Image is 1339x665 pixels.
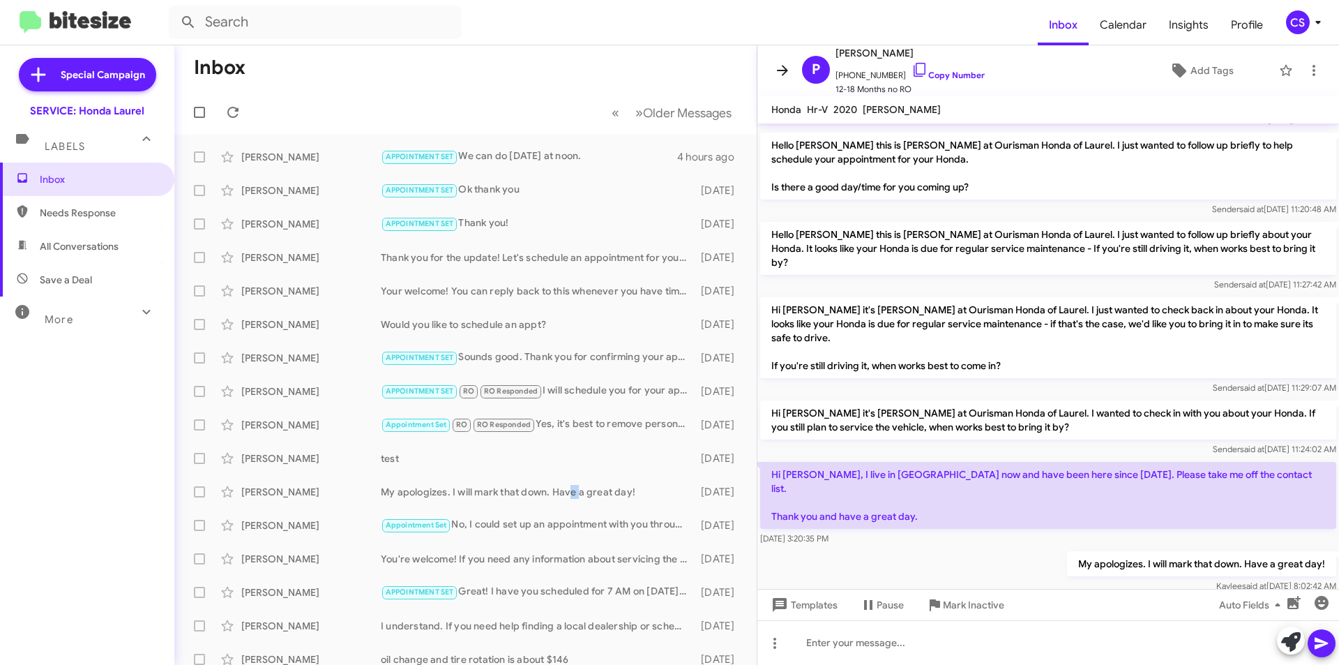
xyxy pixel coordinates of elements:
p: Hello [PERSON_NAME] this is [PERSON_NAME] at Ourisman Honda of Laurel. I just wanted to follow up... [760,133,1336,200]
input: Search [169,6,462,39]
p: Hi [PERSON_NAME] it's [PERSON_NAME] at Ourisman Honda of Laurel. I wanted to check in with you ab... [760,401,1336,440]
div: [PERSON_NAME] [241,619,381,633]
div: [PERSON_NAME] [241,418,381,432]
button: Mark Inactive [915,592,1015,618]
nav: Page navigation example [604,98,740,127]
div: We can do [DATE] at noon. [381,149,677,165]
span: Add Tags [1190,58,1234,83]
div: [DATE] [694,317,746,331]
span: APPOINTMENT SET [386,588,454,597]
button: Auto Fields [1208,592,1297,618]
div: [PERSON_NAME] [241,451,381,465]
span: said at [1240,382,1264,393]
div: [DATE] [694,351,746,365]
span: Inbox [40,172,158,186]
div: I will schedule you for your appt at 9am appointment [DATE][DATE]. We can also arrange shuttle se... [381,383,694,399]
div: Thank you! [381,216,694,232]
div: Would you like to schedule an appt? [381,317,694,331]
div: I understand. If you need help finding a local dealership or scheduling service elsewhere, let me... [381,619,694,633]
button: Previous [603,98,628,127]
div: [DATE] [694,552,746,566]
span: [PHONE_NUMBER] [835,61,985,82]
span: RO Responded [477,420,531,429]
span: APPOINTMENT SET [386,219,454,228]
div: [DATE] [694,518,746,532]
div: [DATE] [694,451,746,465]
div: [PERSON_NAME] [241,485,381,499]
div: Thank you for the update! Let's schedule an appointment for your Honda Civic Sport's maintenance.... [381,251,694,264]
span: Needs Response [40,206,158,220]
div: SERVICE: Honda Laurel [30,104,144,118]
div: CS [1286,10,1310,34]
a: Copy Number [911,70,985,80]
a: Special Campaign [19,58,156,91]
div: [PERSON_NAME] [241,251,381,264]
button: Next [627,98,740,127]
a: Calendar [1089,5,1158,45]
div: [DATE] [694,251,746,264]
span: [DATE] 3:20:35 PM [760,533,829,544]
div: [PERSON_NAME] [241,317,381,331]
div: [DATE] [694,217,746,231]
span: RO Responded [484,387,538,396]
p: My apologizes. I will mark that down. Have a great day! [1067,551,1336,576]
span: Hr-V [807,103,828,116]
span: Save a Deal [40,273,92,287]
span: Profile [1220,5,1274,45]
span: Honda [771,103,801,116]
div: No, I could set up an appointment with you through text as well. [381,517,694,533]
a: Insights [1158,5,1220,45]
p: Hi [PERSON_NAME] it's [PERSON_NAME] at Ourisman Honda of Laurel. I just wanted to check back in a... [760,297,1336,378]
span: Templates [769,592,838,618]
div: [DATE] [694,384,746,398]
div: [PERSON_NAME] [241,217,381,231]
span: APPOINTMENT SET [386,186,454,195]
span: Sender [DATE] 11:27:42 AM [1214,279,1336,290]
div: Ok thank you [381,182,694,198]
span: said at [1242,581,1266,591]
div: You're welcome! If you need any information about servicing the Volkswagen, feel free to reach ou... [381,552,694,566]
span: Special Campaign [61,68,145,82]
button: Templates [757,592,849,618]
span: Sender [DATE] 11:24:02 AM [1213,444,1336,454]
span: APPOINTMENT SET [386,387,454,396]
span: Mark Inactive [943,592,1004,618]
span: Older Messages [643,105,732,121]
span: Sender [DATE] 11:20:48 AM [1212,204,1336,214]
span: said at [1239,204,1264,214]
div: [PERSON_NAME] [241,585,381,599]
div: [PERSON_NAME] [241,384,381,398]
span: All Conversations [40,239,119,253]
div: [PERSON_NAME] [241,184,381,197]
span: [PERSON_NAME] [835,45,985,61]
span: Kaylee [DATE] 8:02:42 AM [1216,581,1336,591]
div: Yes, it's best to remove personal items from the interior before detailing. This ensures a thorou... [381,417,694,433]
span: Auto Fields [1219,592,1286,618]
span: Inbox [1038,5,1089,45]
div: [DATE] [694,418,746,432]
span: Sender [DATE] 11:29:07 AM [1213,382,1336,393]
span: Labels [45,140,85,153]
span: said at [1241,279,1266,290]
div: test [381,451,694,465]
div: [PERSON_NAME] [241,552,381,566]
span: [PERSON_NAME] [863,103,941,116]
span: « [612,104,619,121]
div: Sounds good. Thank you for confirming your appt. We'll see you [DATE]. [381,350,694,366]
div: Great! I have you scheduled for 7 AM on [DATE]. If you need to make any changes, just let me know! [381,584,694,600]
span: More [45,313,73,326]
span: Appointment Set [386,521,447,530]
div: [DATE] [694,619,746,633]
span: RO [463,387,474,396]
div: My apologizes. I will mark that down. Have a great day! [381,485,694,499]
span: said at [1240,444,1264,454]
button: Pause [849,592,915,618]
div: [PERSON_NAME] [241,351,381,365]
span: APPOINTMENT SET [386,353,454,362]
p: Hi [PERSON_NAME], I live in [GEOGRAPHIC_DATA] now and have been here since [DATE]. Please take me... [760,462,1336,529]
span: P [812,59,820,81]
div: Your welcome! You can reply back to this whenever you have time to come by and well get you sched... [381,284,694,298]
span: 12-18 Months no RO [835,82,985,96]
